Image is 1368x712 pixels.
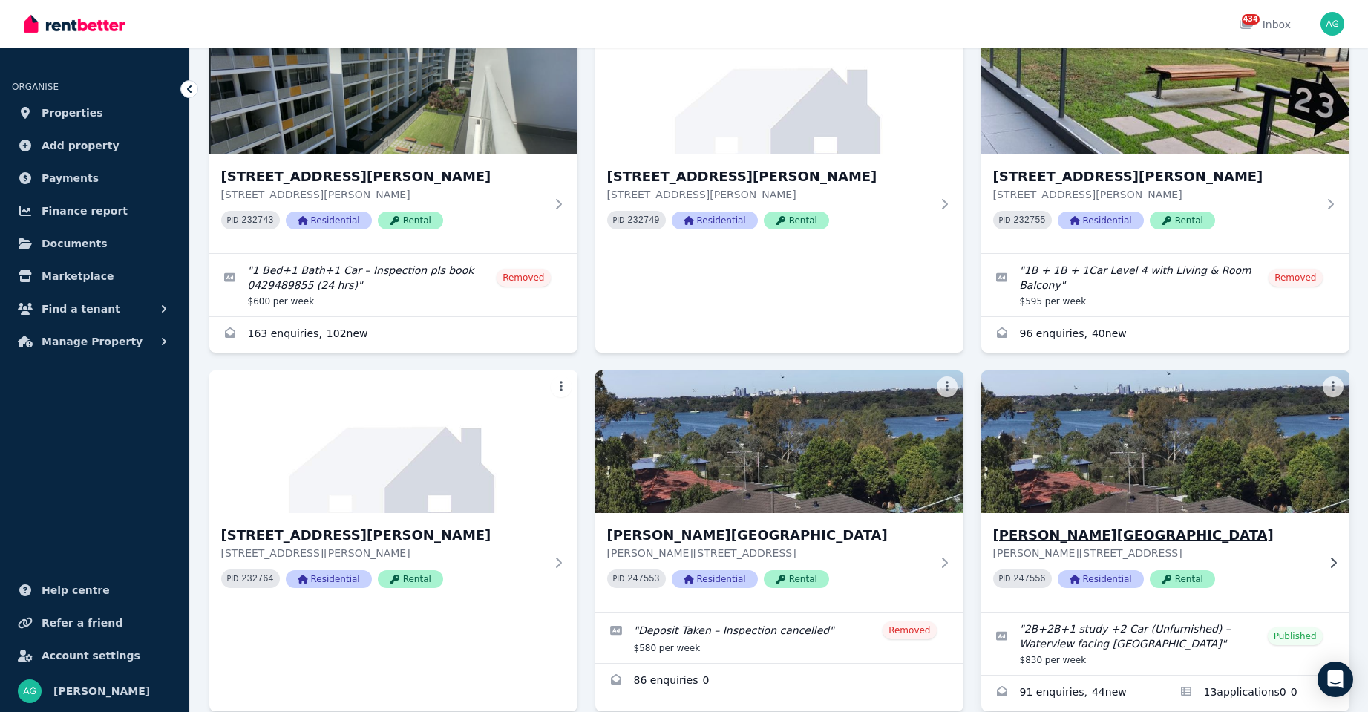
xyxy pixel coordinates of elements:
code: 232743 [241,215,273,226]
a: Edit listing: 1 Bed+1 Bath+1 Car – Inspection pls book 0429489855 (24 hrs) [209,254,577,316]
a: 12/23 Porter Street, Ryde[STREET_ADDRESS][PERSON_NAME][STREET_ADDRESS][PERSON_NAME]PID 232764Resi... [209,370,577,612]
span: Residential [672,212,758,229]
button: More options [551,376,572,397]
a: 11/23 Porter Street, Ryde[STREET_ADDRESS][PERSON_NAME][STREET_ADDRESS][PERSON_NAME]PID 232749Resi... [595,12,963,253]
a: Enquiries for Porter Street, Ryde [595,664,963,699]
code: 232749 [627,215,659,226]
small: PID [227,575,239,583]
img: 39/27 Porter Street, Ryde [981,12,1349,154]
a: Edit listing: 1B + 1B + 1Car Level 4 with Living & Room Balcony [981,254,1349,316]
span: Help centre [42,581,110,599]
h3: [STREET_ADDRESS][PERSON_NAME] [993,166,1317,187]
img: Barclay [1320,12,1344,36]
p: [STREET_ADDRESS][PERSON_NAME] [993,187,1317,202]
a: 10/23 Porter Street, Ryde[STREET_ADDRESS][PERSON_NAME][STREET_ADDRESS][PERSON_NAME]PID 232743Resi... [209,12,577,253]
span: Add property [42,137,120,154]
a: Add property [12,131,177,160]
span: Find a tenant [42,300,120,318]
p: [PERSON_NAME][STREET_ADDRESS] [993,546,1317,561]
span: Rental [378,570,443,588]
span: Account settings [42,647,140,664]
img: Barclay [18,679,42,703]
a: Enquiries for 39/27 Porter Street, Ryde [981,317,1349,353]
img: RentBetter [24,13,125,35]
p: [STREET_ADDRESS][PERSON_NAME] [607,187,931,202]
h3: [STREET_ADDRESS][PERSON_NAME] [607,166,931,187]
span: Residential [672,570,758,588]
span: Payments [42,169,99,187]
img: Porter Street, Ryde [972,367,1358,517]
button: Manage Property [12,327,177,356]
span: Refer a friend [42,614,122,632]
div: Inbox [1239,17,1291,32]
span: Rental [1150,570,1215,588]
a: Porter Street, Ryde[PERSON_NAME][GEOGRAPHIC_DATA][PERSON_NAME][STREET_ADDRESS]PID 247556Residenti... [981,370,1349,612]
img: 10/23 Porter Street, Ryde [209,12,577,154]
a: Payments [12,163,177,193]
code: 247556 [1013,574,1045,584]
code: 232755 [1013,215,1045,226]
a: Edit listing: Deposit Taken – Inspection cancelled [595,613,963,663]
button: More options [937,376,958,397]
span: Residential [1058,212,1144,229]
span: ORGANISE [12,82,59,92]
h3: [PERSON_NAME][GEOGRAPHIC_DATA] [607,525,931,546]
div: Open Intercom Messenger [1318,662,1353,697]
a: Documents [12,229,177,258]
a: Properties [12,98,177,128]
img: 11/23 Porter Street, Ryde [595,12,963,154]
a: Applications for Porter Street, Ryde [1165,676,1349,711]
span: Properties [42,104,103,122]
h3: [STREET_ADDRESS][PERSON_NAME] [221,166,545,187]
span: Rental [1150,212,1215,229]
small: PID [227,216,239,224]
a: Edit listing: 2B+2B+1 study +2 Car (Unfurnished) – Waterview facing MeadowBank [981,613,1349,675]
span: Rental [764,570,829,588]
code: 247553 [627,574,659,584]
span: Rental [378,212,443,229]
a: Enquiries for Porter Street, Ryde [981,676,1165,711]
p: [PERSON_NAME][STREET_ADDRESS] [607,546,931,561]
h3: [PERSON_NAME][GEOGRAPHIC_DATA] [993,525,1317,546]
a: Refer a friend [12,608,177,638]
span: Documents [42,235,108,252]
small: PID [999,216,1011,224]
button: More options [1323,376,1344,397]
small: PID [999,575,1011,583]
a: Help centre [12,575,177,605]
small: PID [613,216,625,224]
span: Rental [764,212,829,229]
code: 232764 [241,574,273,584]
a: Finance report [12,196,177,226]
a: Account settings [12,641,177,670]
span: [PERSON_NAME] [53,682,150,700]
p: [STREET_ADDRESS][PERSON_NAME] [221,187,545,202]
span: Residential [286,212,372,229]
a: Porter Street, Ryde[PERSON_NAME][GEOGRAPHIC_DATA][PERSON_NAME][STREET_ADDRESS]PID 247553Residenti... [595,370,963,612]
p: [STREET_ADDRESS][PERSON_NAME] [221,546,545,561]
span: Manage Property [42,333,143,350]
a: Marketplace [12,261,177,291]
small: PID [613,575,625,583]
a: Enquiries for 10/23 Porter Street, Ryde [209,317,577,353]
img: 12/23 Porter Street, Ryde [209,370,577,513]
span: Residential [1058,570,1144,588]
button: Find a tenant [12,294,177,324]
a: 39/27 Porter Street, Ryde[STREET_ADDRESS][PERSON_NAME][STREET_ADDRESS][PERSON_NAME]PID 232755Resi... [981,12,1349,253]
span: Marketplace [42,267,114,285]
span: 434 [1242,14,1260,25]
img: Porter Street, Ryde [595,370,963,513]
h3: [STREET_ADDRESS][PERSON_NAME] [221,525,545,546]
span: Residential [286,570,372,588]
span: Finance report [42,202,128,220]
